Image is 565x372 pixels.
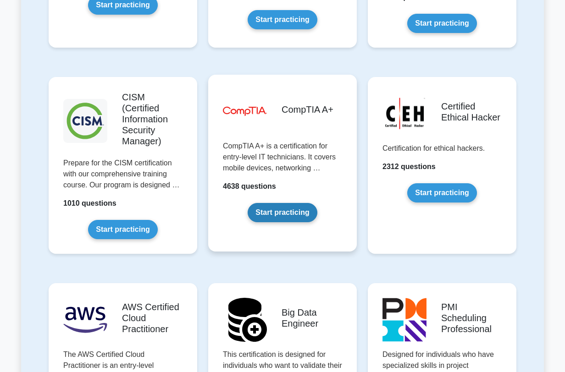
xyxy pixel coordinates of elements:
a: Start practicing [407,183,476,202]
a: Start practicing [407,14,476,33]
a: Start practicing [248,10,317,29]
a: Start practicing [248,203,317,222]
a: Start practicing [88,220,157,239]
